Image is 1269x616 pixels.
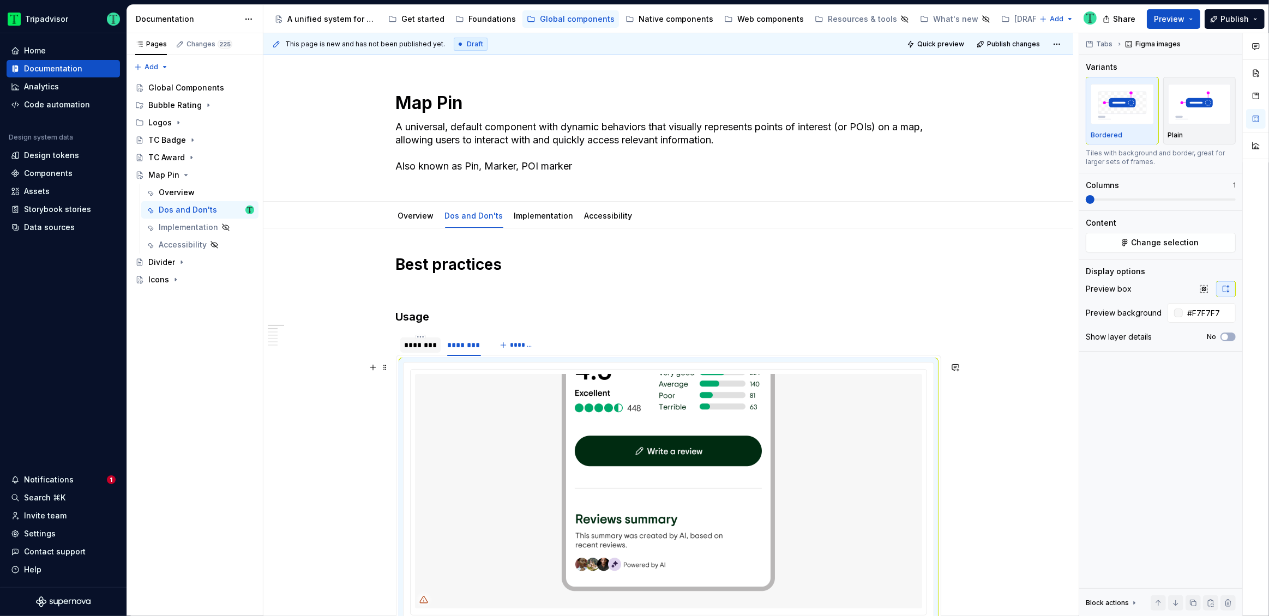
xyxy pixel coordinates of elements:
div: Variants [1086,62,1117,73]
div: Assets [24,186,50,197]
div: Page tree [270,8,1034,30]
a: Data sources [7,219,120,236]
a: Dos and Don'ts [445,211,503,220]
a: TC Badge [131,131,258,149]
span: Share [1113,14,1135,25]
div: Settings [24,528,56,539]
button: Tabs [1082,37,1117,52]
a: TC Award [131,149,258,166]
a: Global Components [131,79,258,96]
span: 225 [218,40,232,49]
div: A unified system for every journey. [287,14,377,25]
a: Components [7,165,120,182]
button: Contact support [7,543,120,560]
div: Preview background [1086,307,1162,318]
div: Columns [1086,180,1119,191]
a: Assets [7,183,120,200]
a: Storybook stories [7,201,120,218]
div: Overview [394,204,438,227]
a: Design tokens [7,147,120,164]
div: Search ⌘K [24,492,65,503]
a: Global components [522,10,619,28]
div: Global Components [148,82,224,93]
button: Add [1036,11,1077,27]
a: Map Pin [131,166,258,184]
label: No [1207,333,1216,341]
a: A unified system for every journey. [270,10,382,28]
input: Auto [1183,303,1236,323]
a: Invite team [7,507,120,524]
div: Global components [540,14,615,25]
div: Page tree [131,79,258,288]
div: Foundations [468,14,516,25]
img: placeholder [1091,84,1154,124]
h3: Usage [396,309,941,324]
div: Resources & tools [828,14,897,25]
div: Dos and Don'ts [441,204,508,227]
p: Bordered [1091,131,1122,140]
div: Home [24,45,46,56]
a: What's new [916,10,995,28]
span: Publish changes [987,40,1040,49]
span: Draft [467,40,483,49]
img: Thomas Dittmer [1084,11,1097,25]
span: Add [145,63,158,71]
div: Display options [1086,266,1145,277]
a: Divider [131,253,258,271]
img: Thomas Dittmer [245,206,254,214]
span: Change selection [1132,237,1199,248]
div: Design tokens [24,150,79,161]
div: Code automation [24,99,90,110]
button: Change selection [1086,233,1236,252]
button: placeholderBordered [1086,77,1159,144]
a: Settings [7,525,120,542]
img: Thomas Dittmer [107,13,120,26]
div: Documentation [24,63,82,74]
div: Show layer details [1086,331,1152,342]
a: [DRAFT] DO-NOT-DELETE [PERSON_NAME] test - DS viewer [997,10,1121,28]
button: Search ⌘K [7,489,120,506]
button: Add [131,59,172,75]
div: Content [1086,218,1116,228]
div: TC Award [148,152,185,163]
a: Icons [131,271,258,288]
div: Invite team [24,510,67,521]
span: Add [1050,15,1063,23]
div: TC Badge [148,135,186,146]
a: Accessibility [141,236,258,253]
button: Publish [1205,9,1265,29]
div: Analytics [24,81,59,92]
div: Contact support [24,546,86,557]
div: Data sources [24,222,75,233]
a: Home [7,42,120,59]
div: Storybook stories [24,204,91,215]
div: Accessibility [580,204,637,227]
div: Implementation [510,204,578,227]
button: Preview [1147,9,1200,29]
h1: Best practices [396,255,941,274]
div: Map Pin [148,170,179,180]
div: Notifications [24,474,74,485]
a: Dos and Don'tsThomas Dittmer [141,201,258,219]
a: Get started [384,10,449,28]
div: Web components [737,14,804,25]
p: Plain [1168,131,1183,140]
a: Native components [621,10,718,28]
span: 1 [107,475,116,484]
button: Help [7,561,120,578]
div: Documentation [136,14,239,25]
div: Native components [639,14,713,25]
div: Logos [131,114,258,131]
div: Bubble Rating [131,96,258,114]
button: Share [1097,9,1142,29]
div: Divider [148,257,175,268]
textarea: A universal, default component with dynamic behaviors that visually represents points of interest... [394,118,939,175]
div: Changes [187,40,232,49]
a: Supernova Logo [36,596,91,607]
div: Accessibility [159,239,207,250]
span: Quick preview [917,40,964,49]
div: Icons [148,274,169,285]
span: Tabs [1096,40,1112,49]
button: TripadvisorThomas Dittmer [2,7,124,31]
div: Tripadvisor [25,14,68,25]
